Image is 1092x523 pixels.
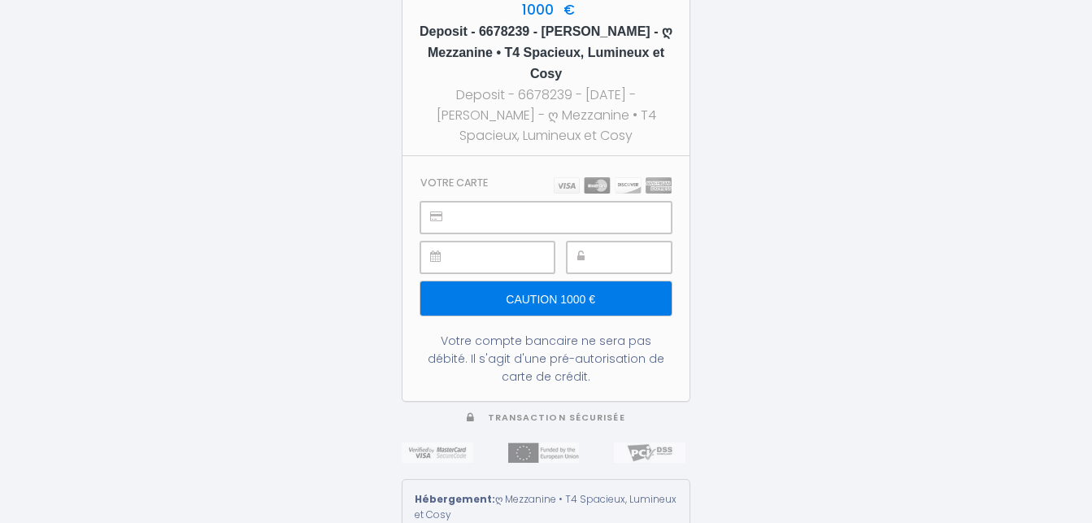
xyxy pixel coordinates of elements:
[603,242,671,272] iframe: Secure payment input frame
[488,412,625,424] span: Transaction sécurisée
[417,21,675,85] h5: Deposit - 6678239 - [PERSON_NAME] - ღ Mezzanine • T4 Spacieux, Lumineux et Cosy
[457,242,554,272] iframe: Secure payment input frame
[420,177,488,189] h3: Votre carte
[554,177,672,194] img: carts.png
[420,281,672,316] input: Caution 1000 €
[420,332,672,386] div: Votre compte bancaire ne sera pas débité. Il s'agit d'une pré-autorisation de carte de crédit.
[415,492,677,523] div: ღ Mezzanine • T4 Spacieux, Lumineux et Cosy
[417,85,675,146] div: Deposit - 6678239 - [DATE] - [PERSON_NAME] - ღ Mezzanine • T4 Spacieux, Lumineux et Cosy
[457,203,671,233] iframe: Secure payment input frame
[415,492,495,506] strong: Hébergement:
